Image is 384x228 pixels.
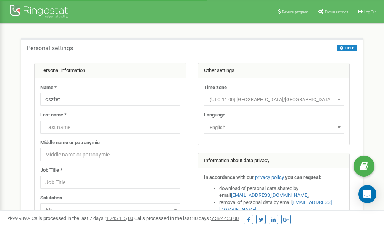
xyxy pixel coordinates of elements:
input: Middle name or patronymic [40,148,180,161]
span: English [204,121,344,134]
span: English [207,122,341,133]
span: Calls processed in the last 7 days : [32,215,133,221]
label: Language [204,112,225,119]
span: Log Out [364,10,376,14]
input: Last name [40,121,180,134]
span: (UTC-11:00) Pacific/Midway [204,93,344,106]
strong: In accordance with our [204,174,254,180]
div: Open Intercom Messenger [358,185,376,203]
u: 1 745 115,00 [106,215,133,221]
span: Profile settings [325,10,348,14]
div: Information about data privacy [198,153,350,169]
strong: you can request: [285,174,322,180]
span: Mr. [43,205,178,215]
a: [EMAIL_ADDRESS][DOMAIN_NAME] [231,192,308,198]
div: Personal information [35,63,186,78]
div: Other settings [198,63,350,78]
span: 99,989% [8,215,30,221]
span: Mr. [40,203,180,216]
label: Middle name or patronymic [40,139,100,147]
a: privacy policy [255,174,284,180]
input: Name [40,93,180,106]
button: HELP [337,45,357,51]
input: Job Title [40,176,180,189]
label: Salutation [40,195,62,202]
label: Job Title * [40,167,62,174]
label: Last name * [40,112,67,119]
h5: Personal settings [27,45,73,52]
li: download of personal data shared by email , [219,185,344,199]
span: Referral program [282,10,308,14]
li: removal of personal data by email , [219,199,344,213]
u: 7 382 453,00 [211,215,239,221]
span: (UTC-11:00) Pacific/Midway [207,94,341,105]
span: Calls processed in the last 30 days : [134,215,239,221]
label: Time zone [204,84,227,91]
label: Name * [40,84,57,91]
